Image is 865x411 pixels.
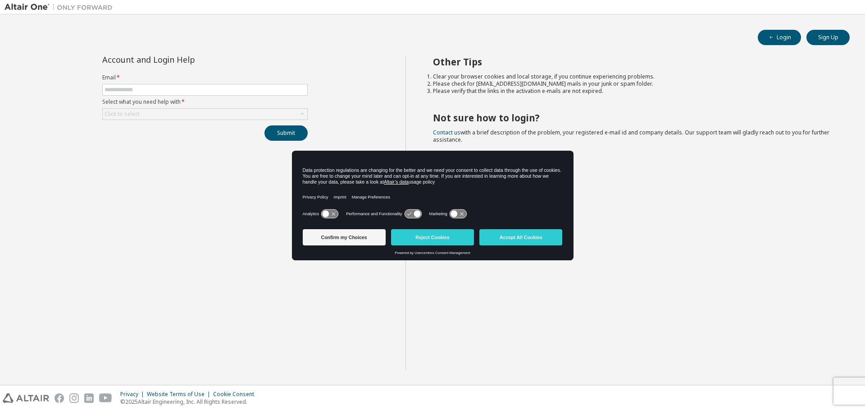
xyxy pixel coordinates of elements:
[433,80,834,88] li: Please check for [EMAIL_ADDRESS][DOMAIN_NAME] mails in your junk or spam folder.
[264,125,308,141] button: Submit
[120,398,259,406] p: © 2025 Altair Engineering, Inc. All Rights Reserved.
[69,393,79,403] img: instagram.svg
[433,112,834,124] h2: Not sure how to login?
[806,30,850,45] button: Sign Up
[120,391,147,398] div: Privacy
[433,129,460,136] a: Contact us
[5,3,117,12] img: Altair One
[147,391,213,398] div: Website Terms of Use
[3,393,49,403] img: altair_logo.svg
[213,391,259,398] div: Cookie Consent
[102,98,308,106] label: Select what you need help with
[105,111,140,118] div: Click to select
[99,393,112,403] img: youtube.svg
[102,74,308,81] label: Email
[103,109,307,120] div: Click to select
[102,56,267,63] div: Account and Login Help
[433,56,834,68] h2: Other Tips
[433,129,829,143] span: with a brief description of the problem, your registered e-mail id and company details. Our suppo...
[433,73,834,80] li: Clear your browser cookies and local storage, if you continue experiencing problems.
[433,88,834,95] li: Please verify that the links in the activation e-mails are not expired.
[55,393,64,403] img: facebook.svg
[758,30,801,45] button: Login
[84,393,94,403] img: linkedin.svg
